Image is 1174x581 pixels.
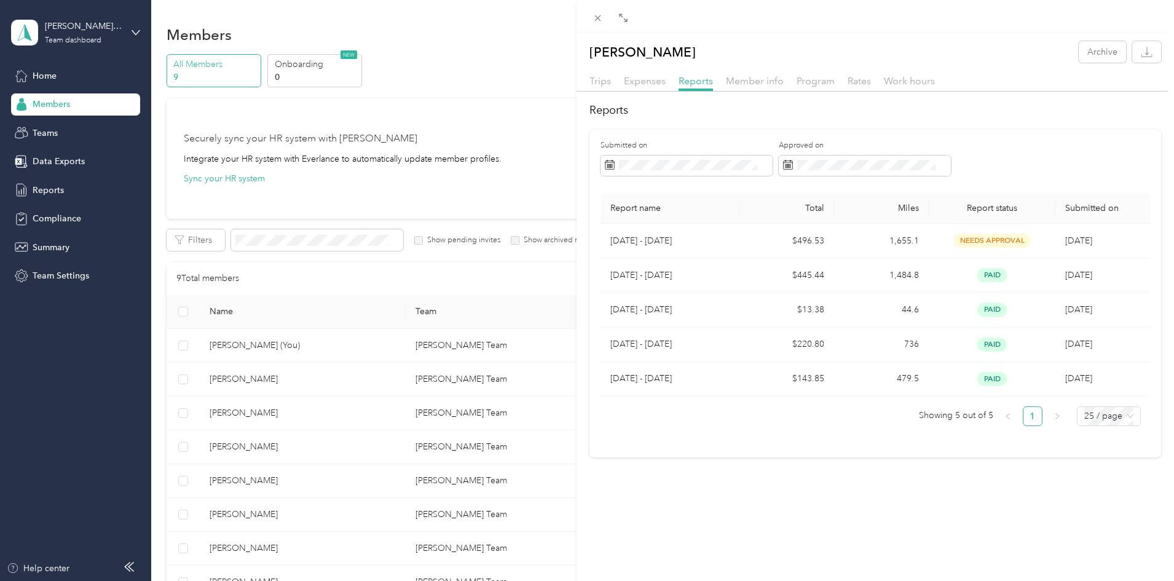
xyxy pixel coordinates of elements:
[834,224,929,258] td: 1,655.1
[844,203,919,213] div: Miles
[610,338,730,351] p: [DATE] - [DATE]
[610,372,730,385] p: [DATE] - [DATE]
[739,224,834,258] td: $496.53
[1077,406,1141,426] div: Page Size
[679,75,713,87] span: Reports
[589,102,1161,119] h2: Reports
[1004,413,1012,420] span: left
[998,406,1018,426] li: Previous Page
[797,75,835,87] span: Program
[1065,373,1092,384] span: [DATE]
[610,303,730,317] p: [DATE] - [DATE]
[726,75,784,87] span: Member info
[1055,193,1150,224] th: Submitted on
[1023,407,1042,425] a: 1
[739,362,834,397] td: $143.85
[1054,413,1061,420] span: right
[939,203,1046,213] span: Report status
[1079,41,1126,63] button: Archive
[998,406,1018,426] button: left
[977,302,1007,317] span: paid
[919,406,993,425] span: Showing 5 out of 5
[624,75,666,87] span: Expenses
[848,75,871,87] span: Rates
[589,41,696,63] p: [PERSON_NAME]
[834,258,929,293] td: 1,484.8
[779,140,951,151] label: Approved on
[739,258,834,293] td: $445.44
[1065,304,1092,315] span: [DATE]
[953,234,1031,248] span: needs approval
[1023,406,1042,426] li: 1
[739,293,834,327] td: $13.38
[749,203,824,213] div: Total
[589,75,611,87] span: Trips
[1065,235,1092,246] span: [DATE]
[1047,406,1067,426] li: Next Page
[1084,407,1133,425] span: 25 / page
[601,140,773,151] label: Submitted on
[977,268,1007,282] span: paid
[1065,270,1092,280] span: [DATE]
[739,328,834,362] td: $220.80
[1105,512,1174,581] iframe: Everlance-gr Chat Button Frame
[834,293,929,327] td: 44.6
[977,338,1007,352] span: paid
[834,362,929,397] td: 479.5
[601,193,739,224] th: Report name
[610,234,730,248] p: [DATE] - [DATE]
[610,269,730,282] p: [DATE] - [DATE]
[1065,339,1092,349] span: [DATE]
[884,75,935,87] span: Work hours
[977,372,1007,386] span: paid
[1047,406,1067,426] button: right
[834,328,929,362] td: 736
